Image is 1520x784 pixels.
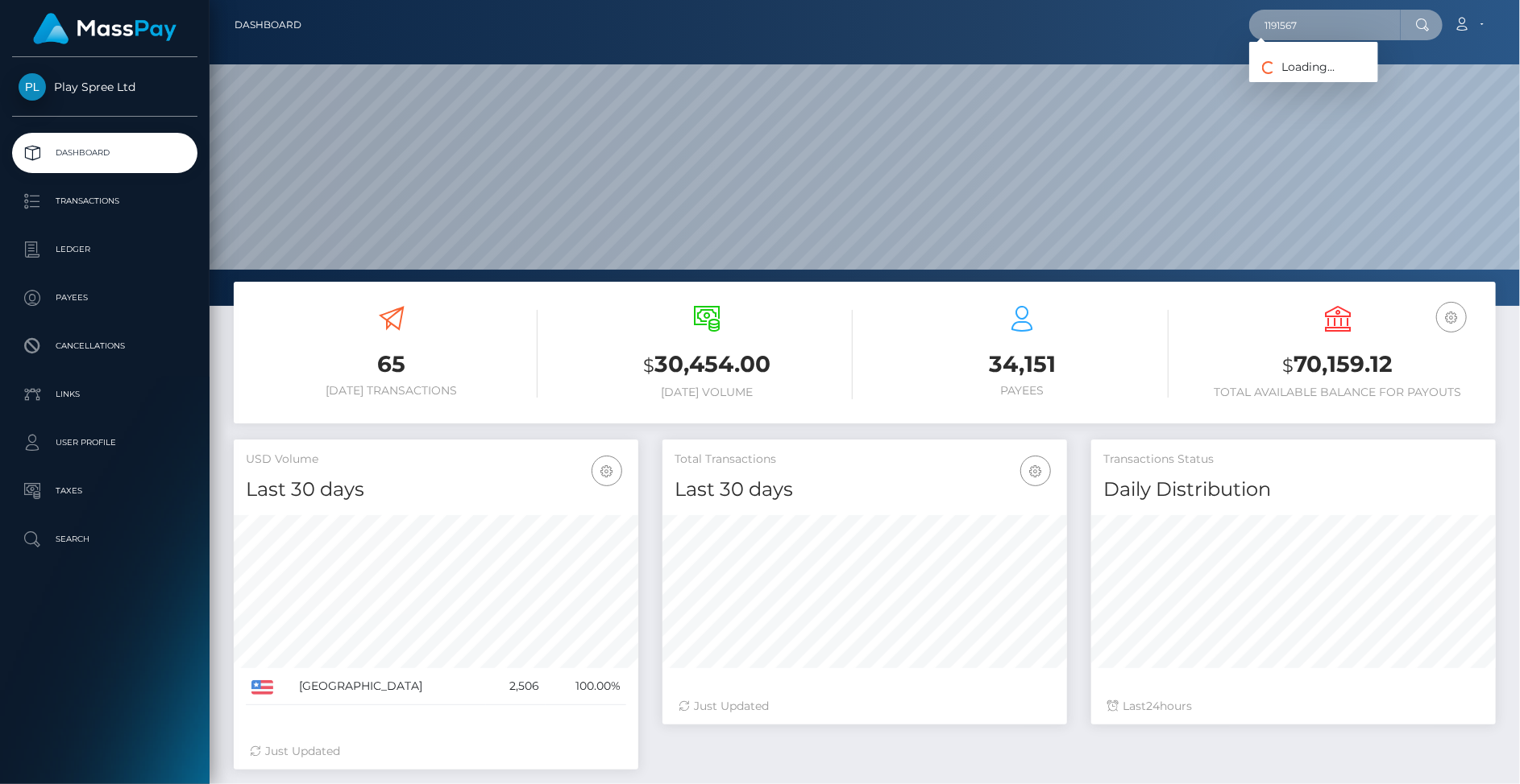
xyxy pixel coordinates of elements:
[12,423,197,463] a: User Profile
[19,334,191,358] p: Cancellations
[246,349,538,380] h3: 65
[1249,10,1401,40] input: Search...
[486,668,545,705] td: 2,506
[12,278,197,318] a: Payees
[1103,476,1484,504] h4: Daily Distribution
[643,354,654,377] small: $
[33,13,177,44] img: MassPay Logo
[1283,354,1294,377] small: $
[12,326,197,366] a: Cancellations
[1193,386,1485,399] h6: Total Available Balance for Payouts
[546,668,626,705] td: 100.00%
[12,229,197,270] a: Ledger
[675,452,1055,468] h5: Total Transactions
[19,237,191,262] p: Ledger
[1146,699,1160,713] span: 24
[19,286,191,310] p: Payees
[19,141,191,165] p: Dashboard
[19,189,191,213] p: Transactions
[250,743,622,760] div: Just Updated
[1103,452,1484,468] h5: Transactions Status
[251,680,273,695] img: US.png
[19,73,46,101] img: Play Spree Ltd
[877,384,1169,398] h6: Payees
[562,386,853,399] h6: [DATE] Volume
[19,479,191,503] p: Taxes
[679,698,1051,715] div: Just Updated
[12,374,197,415] a: Links
[293,668,487,705] td: [GEOGRAPHIC_DATA]
[12,519,197,559] a: Search
[12,471,197,511] a: Taxes
[12,181,197,221] a: Transactions
[1107,698,1480,715] div: Last hours
[246,452,626,468] h5: USD Volume
[19,382,191,406] p: Links
[562,349,853,382] h3: 30,454.00
[235,8,301,42] a: Dashboard
[12,80,197,94] span: Play Spree Ltd
[19,527,191,551] p: Search
[12,133,197,173] a: Dashboard
[1193,349,1485,382] h3: 70,159.12
[675,476,1055,504] h4: Last 30 days
[246,384,538,398] h6: [DATE] Transactions
[19,431,191,455] p: User Profile
[877,349,1169,380] h3: 34,151
[246,476,626,504] h4: Last 30 days
[1249,60,1335,74] span: Loading...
